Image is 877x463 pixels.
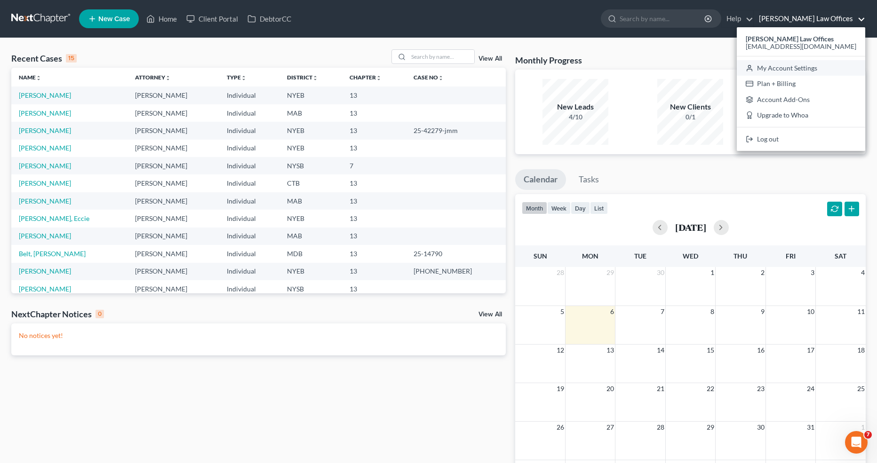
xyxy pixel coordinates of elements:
span: 2 [760,267,765,278]
td: [PERSON_NAME] [128,104,219,122]
a: [PERSON_NAME] Law Offices [754,10,865,27]
i: unfold_more [241,75,247,81]
td: 7 [342,157,406,174]
input: Search by name... [408,50,474,63]
input: Search by name... [620,10,706,27]
td: [PHONE_NUMBER] [406,263,506,280]
i: unfold_more [312,75,318,81]
td: Individual [219,245,279,262]
strong: [PERSON_NAME] Law Offices [746,35,834,43]
span: 27 [606,422,615,433]
span: 1 [860,422,866,433]
td: [PERSON_NAME] [128,174,219,192]
span: 9 [760,306,765,317]
iframe: Intercom live chat [845,431,868,454]
div: New Leads [542,102,608,112]
a: Tasks [570,169,607,190]
span: 4 [860,267,866,278]
span: New Case [98,16,130,23]
a: Belt, [PERSON_NAME] [19,250,86,258]
span: 3 [810,267,815,278]
span: 14 [656,345,665,356]
td: Individual [219,122,279,139]
td: MAB [279,104,342,122]
td: 13 [342,280,406,298]
td: 13 [342,174,406,192]
span: Sat [835,252,846,260]
div: 0 [96,310,104,318]
td: Individual [219,140,279,157]
td: 13 [342,86,406,104]
td: Individual [219,86,279,104]
span: 16 [756,345,765,356]
a: Upgrade to Whoa [737,108,865,124]
button: list [590,202,608,214]
td: 13 [342,245,406,262]
span: 6 [609,306,615,317]
td: [PERSON_NAME] [128,122,219,139]
td: MDB [279,245,342,262]
td: MAB [279,228,342,245]
td: 13 [342,210,406,227]
td: Individual [219,263,279,280]
a: [PERSON_NAME] [19,126,71,134]
td: NYEB [279,140,342,157]
a: Nameunfold_more [19,74,41,81]
td: 25-42279-jmm [406,122,506,139]
a: Typeunfold_more [227,74,247,81]
button: week [547,202,571,214]
a: Attorneyunfold_more [135,74,171,81]
a: Client Portal [182,10,243,27]
td: 13 [342,263,406,280]
a: View All [478,55,502,62]
td: 25-14790 [406,245,506,262]
span: 12 [556,345,565,356]
span: 20 [606,383,615,394]
span: 8 [710,306,715,317]
td: NYSB [279,280,342,298]
i: unfold_more [376,75,382,81]
span: [EMAIL_ADDRESS][DOMAIN_NAME] [746,42,856,50]
a: Case Nounfold_more [414,74,444,81]
span: 13 [606,345,615,356]
a: Calendar [515,169,566,190]
h2: [DATE] [675,222,706,232]
button: month [522,202,547,214]
a: [PERSON_NAME] [19,197,71,205]
a: [PERSON_NAME] [19,91,71,99]
a: [PERSON_NAME] [19,232,71,240]
span: 23 [756,383,765,394]
td: [PERSON_NAME] [128,280,219,298]
td: Individual [219,192,279,210]
td: NYEB [279,122,342,139]
i: unfold_more [36,75,41,81]
div: 15 [66,54,77,63]
td: 13 [342,140,406,157]
span: 1 [710,267,715,278]
a: [PERSON_NAME] [19,267,71,275]
h3: Monthly Progress [515,55,582,66]
a: Plan + Billing [737,76,865,92]
span: 7 [864,431,872,439]
td: NYEB [279,263,342,280]
span: 7 [660,306,665,317]
td: [PERSON_NAME] [128,140,219,157]
span: 30 [656,267,665,278]
td: 13 [342,192,406,210]
span: Thu [733,252,747,260]
td: Individual [219,104,279,122]
span: 21 [656,383,665,394]
td: CTB [279,174,342,192]
span: 30 [756,422,765,433]
span: Fri [786,252,796,260]
a: DebtorCC [243,10,296,27]
span: 25 [856,383,866,394]
button: day [571,202,590,214]
a: Help [722,10,753,27]
span: 31 [806,422,815,433]
td: [PERSON_NAME] [128,228,219,245]
a: [PERSON_NAME] [19,144,71,152]
i: unfold_more [438,75,444,81]
td: [PERSON_NAME] [128,192,219,210]
td: Individual [219,280,279,298]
